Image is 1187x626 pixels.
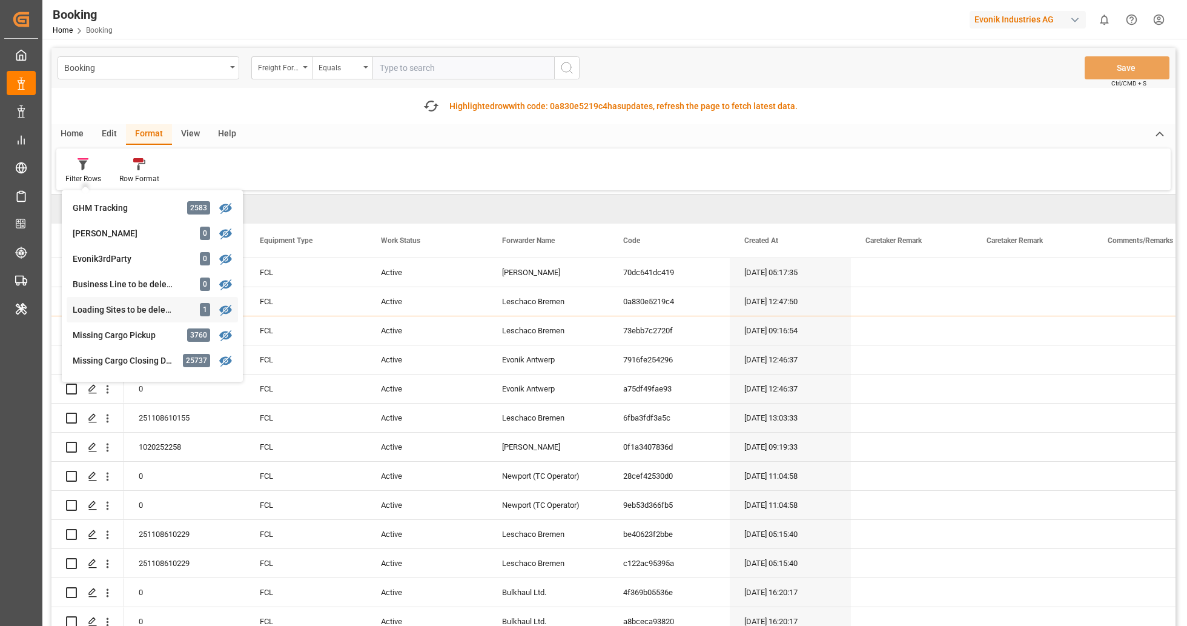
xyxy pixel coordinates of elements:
div: [DATE] 09:16:54 [730,316,851,345]
span: Comments/Remarks [1108,236,1173,245]
div: 0 [124,491,245,519]
div: Active [366,287,488,316]
div: Active [366,462,488,490]
span: Ctrl/CMD + S [1111,79,1146,88]
input: Type to search [372,56,554,79]
div: [DATE] 05:15:40 [730,549,851,578]
div: 251108610155 [124,404,245,432]
div: Leschaco Bremen [488,404,609,432]
div: Press SPACE to select this row. [51,258,124,287]
div: Bulkhaul Ltd. [488,578,609,607]
div: FCL [245,316,366,345]
div: Active [366,258,488,287]
div: [PERSON_NAME] [488,258,609,287]
div: Active [366,549,488,578]
div: 73ebb7c2720f [609,316,730,345]
div: [PERSON_NAME] [488,433,609,461]
div: 251108610229 [124,520,245,548]
div: View [172,124,209,145]
div: Active [366,345,488,374]
div: Press SPACE to select this row. [51,345,124,375]
div: Leschaco Bremen [488,287,609,316]
div: Press SPACE to select this row. [51,433,124,462]
button: Save [1085,56,1169,79]
div: Evonik Industries AG [970,11,1086,28]
div: 9eb53d366fb5 [609,491,730,519]
button: show 0 new notifications [1091,6,1118,33]
button: Help Center [1118,6,1145,33]
div: 2583 [187,201,210,215]
a: Home [53,26,73,35]
div: 0 [200,227,210,240]
div: Freight Forwarder's Reference No. [258,59,299,73]
div: [DATE] 16:20:17 [730,578,851,607]
span: Forwarder Name [502,236,555,245]
div: Newport (TC Operator) [488,462,609,490]
div: 0 [124,578,245,607]
div: Active [366,404,488,432]
div: 1020252258 [124,433,245,461]
div: Press SPACE to select this row. [51,404,124,433]
div: Active [366,375,488,403]
span: Caretaker Remark [987,236,1043,245]
div: [DATE] 05:15:40 [730,520,851,548]
div: Press SPACE to select this row. [51,316,124,345]
div: Evonik Antwerp [488,345,609,374]
div: Press SPACE to select this row. [51,462,124,491]
button: open menu [251,56,312,79]
div: Press SPACE to select this row. [51,287,124,316]
span: Code [623,236,640,245]
div: Active [366,316,488,345]
div: Press SPACE to select this row. [51,375,124,404]
div: 4f369b05536e [609,578,730,607]
div: c122ac95395a [609,549,730,578]
div: Leschaco Bremen [488,520,609,548]
div: [DATE] 12:46:37 [730,375,851,403]
div: Format [126,124,172,145]
div: Row Format [119,173,159,184]
div: Active [366,578,488,607]
div: Equals [319,59,360,73]
div: 251108610229 [124,549,245,578]
div: FCL [245,433,366,461]
div: [DATE] 05:17:35 [730,258,851,287]
div: FCL [245,287,366,316]
div: Business Line to be deleted [73,278,179,291]
div: 0 [124,462,245,490]
div: FCL [245,345,366,374]
div: 7916fe254296 [609,345,730,374]
div: 0 [200,278,210,291]
button: open menu [312,56,372,79]
div: Home [51,124,93,145]
div: Loading Sites to be deleted [73,304,179,316]
div: Press SPACE to select this row. [51,549,124,578]
span: Caretaker Remark [865,236,922,245]
span: Work Status [381,236,420,245]
span: Created At [744,236,778,245]
div: FCL [245,520,366,548]
div: Evonik3rdParty [73,253,179,265]
div: Newport (TC Operator) [488,491,609,519]
div: a75df49fae93 [609,375,730,403]
div: [DATE] 09:19:33 [730,433,851,461]
div: 28cef42530d0 [609,462,730,490]
span: has [607,101,621,111]
div: 0f1a3407836d [609,433,730,461]
div: FCL [245,404,366,432]
div: [DATE] 12:47:50 [730,287,851,316]
div: Active [366,520,488,548]
div: 6fba3fdf3a5c [609,404,730,432]
div: [DATE] 11:04:58 [730,491,851,519]
div: 70dc641dc419 [609,258,730,287]
div: [DATE] 11:04:58 [730,462,851,490]
button: Evonik Industries AG [970,8,1091,31]
div: Leschaco Bremen [488,549,609,578]
div: FCL [245,578,366,607]
div: [DATE] 13:03:33 [730,404,851,432]
button: search button [554,56,580,79]
div: FCL [245,491,366,519]
div: 0 [124,375,245,403]
div: FCL [245,462,366,490]
div: Active [366,433,488,461]
div: [DATE] 12:46:37 [730,345,851,374]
